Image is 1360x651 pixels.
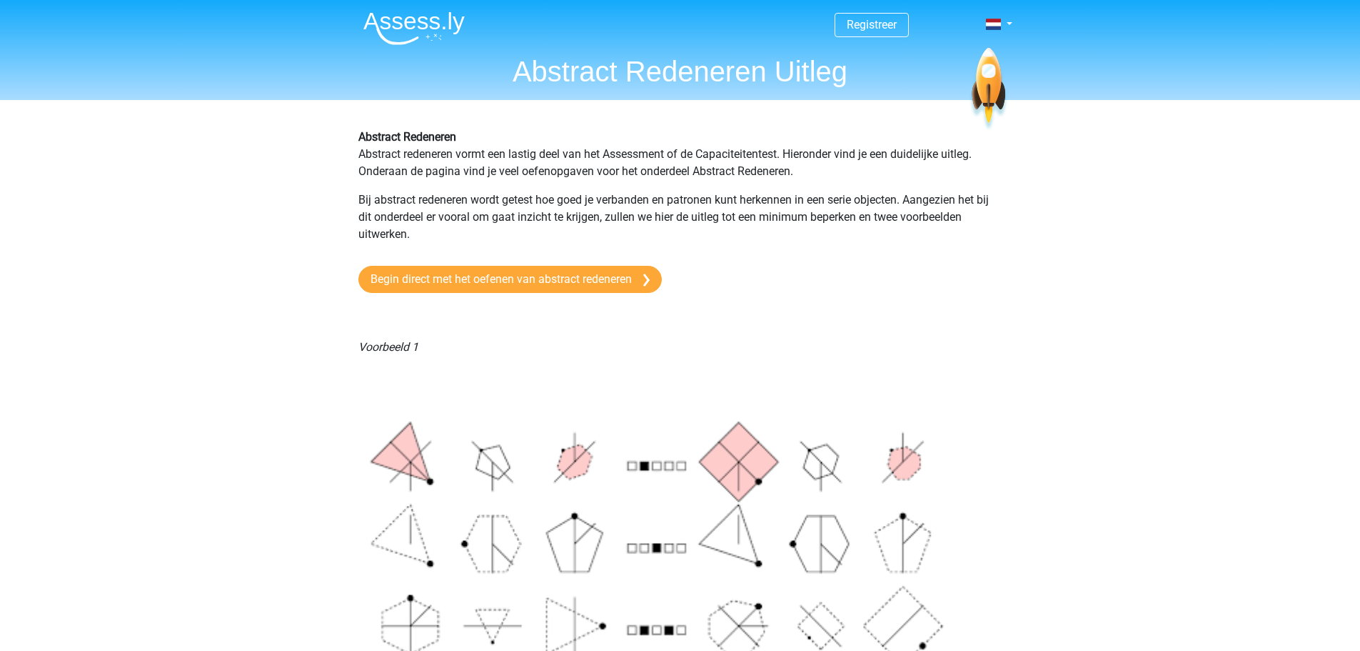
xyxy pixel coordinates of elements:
[358,192,1002,243] p: Bij abstract redeneren wordt getest hoe goed je verbanden en patronen kunt herkennen in een serie...
[352,54,1009,89] h1: Abstract Redeneren Uitleg
[358,129,1002,180] p: Abstract redeneren vormt een lastig deel van het Assessment of de Capaciteitentest. Hieronder vin...
[358,266,662,293] a: Begin direct met het oefenen van abstract redeneren
[358,130,456,144] b: Abstract Redeneren
[363,11,465,45] img: Assessly
[643,274,650,287] img: arrow-right.e5bd35279c78.svg
[358,340,418,354] i: Voorbeeld 1
[969,48,1008,131] img: spaceship.7d73109d6933.svg
[847,18,897,31] a: Registreer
